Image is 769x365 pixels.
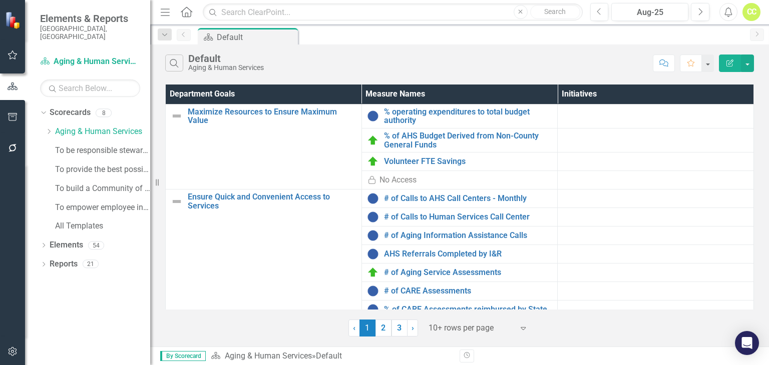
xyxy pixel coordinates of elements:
[361,245,558,263] td: Double-Click to Edit Right Click for Context Menu
[55,126,150,137] a: Aging & Human Services
[83,260,99,268] div: 21
[367,211,379,223] img: No Information
[384,131,553,149] a: % of AHS Budget Derived from Non-County General Funds
[379,174,417,186] div: No Access
[171,195,183,207] img: Not Defined
[384,305,553,314] a: % of CARE Assessments reimbursed by State
[361,263,558,282] td: Double-Click to Edit Right Click for Context Menu
[367,248,379,260] img: No Information
[384,212,553,221] a: # of Calls to Human Services Call Center
[384,249,553,258] a: AHS Referrals Completed by I&R
[361,189,558,208] td: Double-Click to Edit Right Click for Context Menu
[217,31,295,43] div: Default
[367,134,379,146] img: On Target
[359,319,375,336] span: 1
[188,53,264,64] div: Default
[316,351,342,360] div: Default
[188,107,356,125] a: Maximize Resources to Ensure Maximum Value
[735,331,759,355] div: Open Intercom Messenger
[530,5,580,19] button: Search
[615,6,685,18] div: Aug-25
[361,128,558,152] td: Double-Click to Edit Right Click for Context Menu
[166,104,362,189] td: Double-Click to Edit Right Click for Context Menu
[55,164,150,175] a: To provide the best possible mandatory and discretionary services
[361,208,558,226] td: Double-Click to Edit Right Click for Context Menu
[55,145,150,156] a: To be responsible stewards of taxpayers' money​
[40,12,140,24] span: Elements & Reports
[55,183,150,194] a: To build a Community of Choice where people want to live and work​
[211,350,452,362] div: »
[50,107,91,118] a: Scorecards
[353,323,355,332] span: ‹
[384,286,553,295] a: # of CARE Assessments
[203,3,582,21] input: Search ClearPoint...
[5,11,23,28] img: ClearPoint Strategy
[40,24,140,41] small: [GEOGRAPHIC_DATA], [GEOGRAPHIC_DATA]
[361,282,558,300] td: Double-Click to Edit Right Click for Context Menu
[367,285,379,297] img: No Information
[367,229,379,241] img: No Information
[171,110,183,122] img: Not Defined
[392,319,408,336] a: 3
[55,220,150,232] a: All Templates
[384,107,553,125] a: % operating expenditures to total budget authority
[50,258,78,270] a: Reports
[361,104,558,128] td: Double-Click to Edit Right Click for Context Menu
[367,110,379,122] img: No Information
[40,79,140,97] input: Search Below...
[384,194,553,203] a: # of Calls to AHS Call Centers - Monthly
[88,241,104,249] div: 54
[361,226,558,245] td: Double-Click to Edit Right Click for Context Menu
[361,300,558,319] td: Double-Click to Edit Right Click for Context Menu
[50,239,83,251] a: Elements
[544,7,566,15] span: Search
[384,157,553,166] a: Volunteer FTE Savings
[375,319,392,336] a: 2
[384,231,553,240] a: # of Aging Information Assistance Calls
[367,303,379,315] img: No Information
[367,192,379,204] img: No Information
[188,192,356,210] a: Ensure Quick and Convenient Access to Services
[611,3,688,21] button: Aug-25
[96,108,112,117] div: 8
[742,3,760,21] button: CC
[412,323,414,332] span: ›
[367,155,379,167] img: On Target
[384,268,553,277] a: # of Aging Service Assessments
[160,351,206,361] span: By Scorecard
[225,351,312,360] a: Aging & Human Services
[361,152,558,171] td: Double-Click to Edit Right Click for Context Menu
[367,266,379,278] img: On Target
[40,56,140,67] a: Aging & Human Services
[55,202,150,213] a: To empower employee innovation and productivity
[188,64,264,71] div: Aging & Human Services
